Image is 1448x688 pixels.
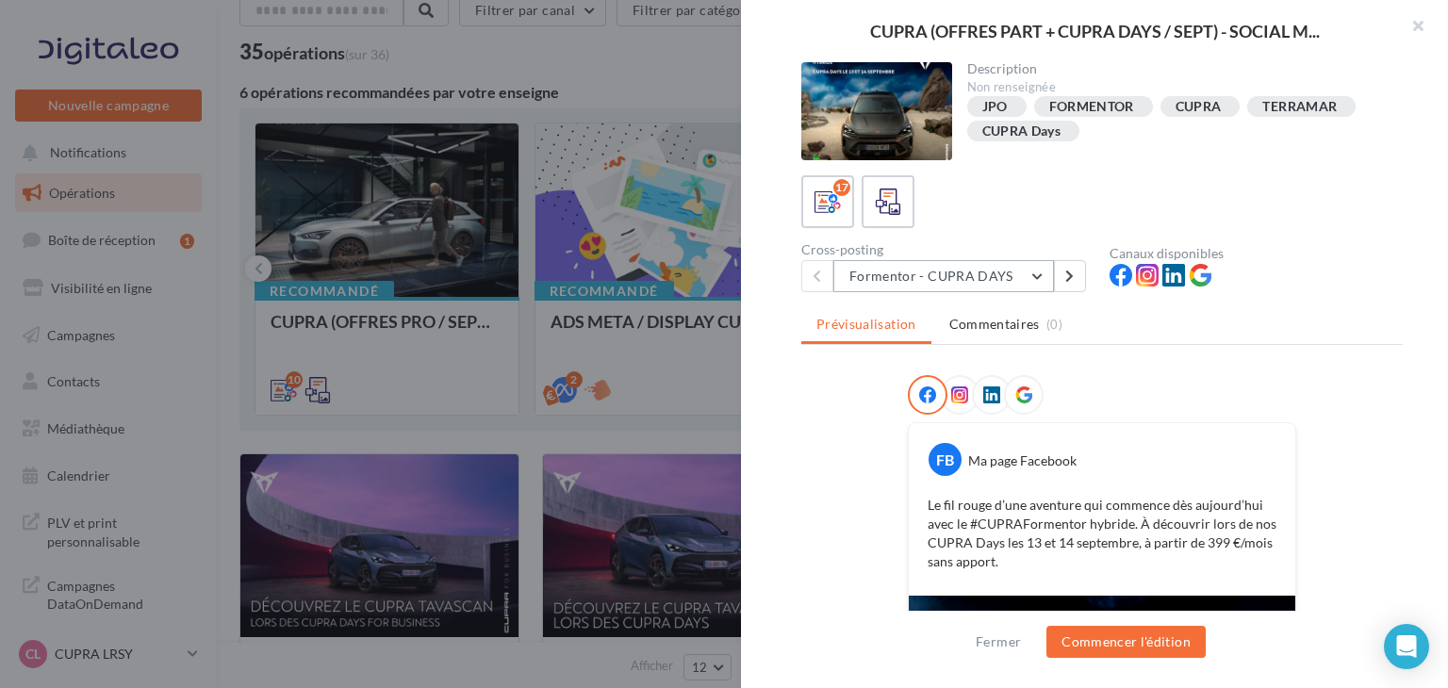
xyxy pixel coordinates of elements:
div: Ma page Facebook [968,451,1077,470]
div: CUPRA Days [982,124,1061,139]
div: Cross-posting [801,243,1094,256]
div: 17 [833,179,850,196]
div: CUPRA [1176,100,1222,114]
div: FORMENTOR [1049,100,1134,114]
div: Canaux disponibles [1110,247,1403,260]
button: Fermer [968,631,1028,653]
button: Formentor - CUPRA DAYS [833,260,1054,292]
span: (0) [1046,317,1062,332]
button: Commencer l'édition [1046,626,1206,658]
div: Non renseignée [967,79,1389,96]
p: Le fil rouge d’une aventure qui commence dès aujourd’hui avec le #CUPRAFormentor hybride. À décou... [928,496,1276,571]
div: Open Intercom Messenger [1384,624,1429,669]
div: JPO [982,100,1008,114]
span: CUPRA (OFFRES PART + CUPRA DAYS / SEPT) - SOCIAL M... [870,23,1320,40]
div: Description [967,62,1389,75]
span: Commentaires [949,315,1040,334]
div: FB [929,443,962,476]
div: TERRAMAR [1262,100,1337,114]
